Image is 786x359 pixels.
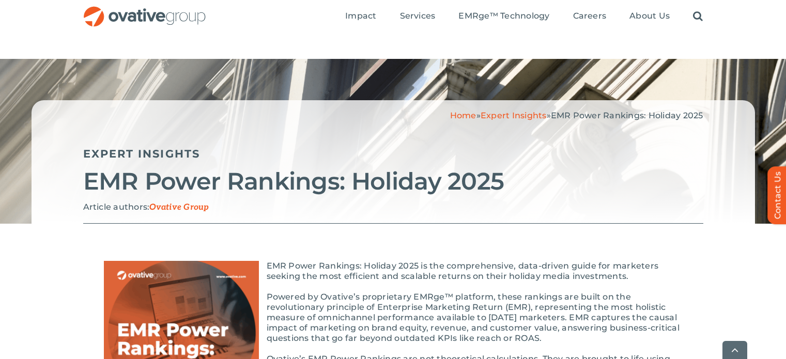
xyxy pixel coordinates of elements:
[345,11,376,22] a: Impact
[573,11,607,22] a: Careers
[83,5,207,15] a: OG_Full_horizontal_RGB
[83,202,703,213] p: Article authors:
[551,111,703,120] span: EMR Power Rankings: Holiday 2025
[400,11,436,22] a: Services
[629,11,670,21] span: About Us
[458,11,549,21] span: EMRge™ Technology
[693,11,703,22] a: Search
[629,11,670,22] a: About Us
[450,111,703,120] span: » »
[83,147,201,160] a: Expert Insights
[345,11,376,21] span: Impact
[104,292,683,344] p: Powered by Ovative’s proprietary EMRge™ platform, these rankings are built on the revolutionary p...
[573,11,607,21] span: Careers
[400,11,436,21] span: Services
[481,111,547,120] a: Expert Insights
[450,111,476,120] a: Home
[83,168,703,194] h2: EMR Power Rankings: Holiday 2025
[149,202,209,212] span: Ovative Group
[458,11,549,22] a: EMRge™ Technology
[104,261,683,282] p: EMR Power Rankings: Holiday 2025 is the comprehensive, data-driven guide for marketers seeking th...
